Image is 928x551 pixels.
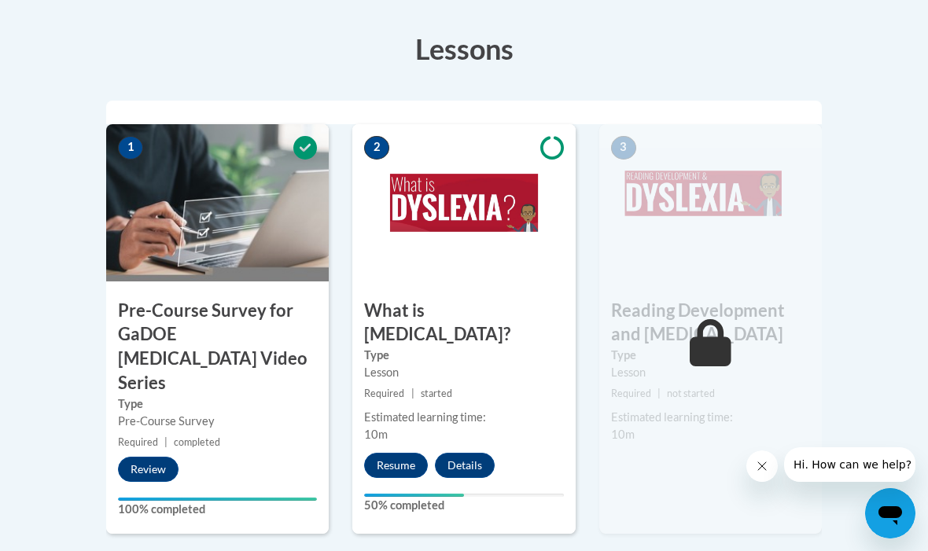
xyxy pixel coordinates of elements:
div: Lesson [611,364,810,381]
label: Type [118,395,317,413]
span: 10m [364,428,388,441]
label: 100% completed [118,501,317,518]
div: Lesson [364,364,563,381]
h3: Pre-Course Survey for GaDOE [MEDICAL_DATA] Video Series [106,299,329,395]
span: completed [174,436,220,448]
span: | [657,388,661,399]
span: 3 [611,136,636,160]
label: 50% completed [364,497,563,514]
button: Details [435,453,495,478]
iframe: Close message [746,450,778,482]
div: Your progress [118,498,317,501]
div: Estimated learning time: [611,409,810,426]
span: | [411,388,414,399]
iframe: Message from company [784,447,915,482]
label: Type [364,347,563,364]
button: Resume [364,453,428,478]
span: started [421,388,452,399]
div: Estimated learning time: [364,409,563,426]
span: not started [667,388,715,399]
img: Course Image [599,124,822,281]
span: Required [118,436,158,448]
img: Course Image [352,124,575,281]
span: | [164,436,168,448]
h3: What is [MEDICAL_DATA]? [352,299,575,347]
span: 1 [118,136,143,160]
span: Required [611,388,651,399]
span: 2 [364,136,389,160]
span: Required [364,388,404,399]
span: 10m [611,428,635,441]
label: Type [611,347,810,364]
div: Your progress [364,494,464,497]
img: Course Image [106,124,329,281]
h3: Lessons [106,29,822,68]
div: Pre-Course Survey [118,413,317,430]
iframe: Button to launch messaging window [865,488,915,538]
h3: Reading Development and [MEDICAL_DATA] [599,299,822,347]
button: Review [118,457,179,482]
